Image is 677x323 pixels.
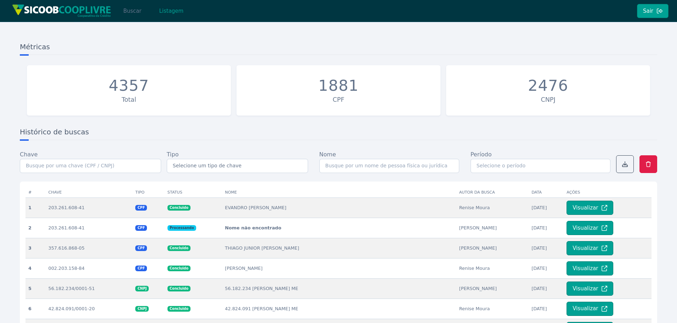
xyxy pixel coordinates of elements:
span: Concluido [167,286,190,291]
div: Total [30,95,227,104]
td: Renise Moura [456,197,529,218]
th: Tipo [132,187,164,198]
input: Selecione o período [471,159,610,173]
td: [DATE] [529,278,564,299]
th: Ações [564,187,652,198]
th: # [25,187,46,198]
td: THIAGO JUNIOR [PERSON_NAME] [222,238,456,258]
td: [PERSON_NAME] [456,218,529,238]
span: CPF [135,266,147,271]
div: 1881 [318,77,359,95]
span: Concluido [167,266,190,271]
th: 3 [25,238,46,258]
button: Sair [637,4,669,18]
div: 2476 [528,77,568,95]
th: 5 [25,278,46,299]
td: EVANDRO [PERSON_NAME] [222,197,456,218]
td: [DATE] [529,197,564,218]
button: Visualizar [567,221,613,235]
button: Visualizar [567,241,613,255]
td: [DATE] [529,258,564,278]
span: Concluido [167,205,190,211]
span: CPF [135,245,147,251]
td: Renise Moura [456,258,529,278]
span: Concluido [167,245,190,251]
td: [DATE] [529,218,564,238]
span: CNPJ [135,286,149,291]
span: Concluido [167,306,190,312]
th: Chave [46,187,133,198]
label: Nome [319,150,336,159]
button: Visualizar [567,282,613,296]
span: CNPJ [135,306,149,312]
label: Período [471,150,492,159]
label: Tipo [167,150,179,159]
div: 4357 [109,77,149,95]
td: 357.616.868-05 [46,238,133,258]
td: 203.261.608-41 [46,197,133,218]
button: Visualizar [567,261,613,275]
button: Buscar [117,4,147,18]
td: Nome não encontrado [222,218,456,238]
h3: Histórico de buscas [20,127,657,140]
label: Chave [20,150,38,159]
h3: Métricas [20,42,657,55]
td: 42.824.091 [PERSON_NAME] ME [222,299,456,319]
td: 56.182.234/0001-51 [46,278,133,299]
input: Busque por uma chave (CPF / CNPJ) [20,159,161,173]
th: 2 [25,218,46,238]
span: CPF [135,225,147,231]
th: 6 [25,299,46,319]
td: [PERSON_NAME] [456,238,529,258]
td: [PERSON_NAME] [456,278,529,299]
th: Autor da busca [456,187,529,198]
th: Nome [222,187,456,198]
button: Visualizar [567,302,613,316]
td: 203.261.608-41 [46,218,133,238]
th: 1 [25,197,46,218]
div: CPF [240,95,437,104]
button: Visualizar [567,201,613,215]
div: CNPJ [450,95,647,104]
td: 42.824.091/0001-20 [46,299,133,319]
td: [DATE] [529,299,564,319]
td: 56.182.234 [PERSON_NAME] ME [222,278,456,299]
button: Listagem [153,4,189,18]
td: Renise Moura [456,299,529,319]
span: CPF [135,205,147,211]
img: img/sicoob_cooplivre.png [12,4,111,17]
td: [PERSON_NAME] [222,258,456,278]
th: Status [165,187,222,198]
span: Processando [167,225,196,231]
td: 002.203.158-84 [46,258,133,278]
input: Busque por um nome de pessoa física ou jurídica [319,159,459,173]
th: 4 [25,258,46,278]
td: [DATE] [529,238,564,258]
th: Data [529,187,564,198]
